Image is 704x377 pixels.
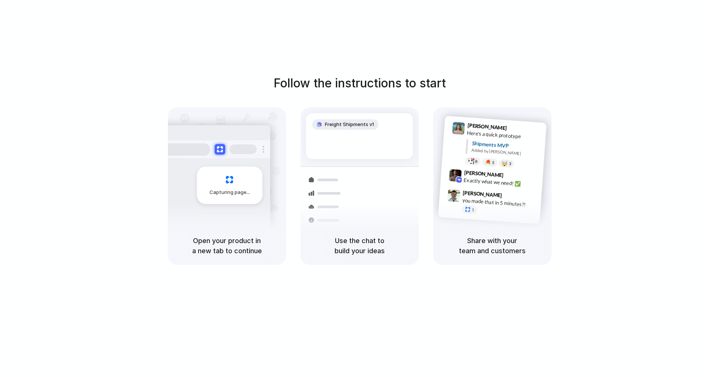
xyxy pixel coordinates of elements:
span: Freight Shipments v1 [325,121,374,128]
span: 1 [471,208,474,212]
div: 🤯 [501,161,508,166]
span: 3 [508,162,511,166]
span: [PERSON_NAME] [462,189,502,200]
div: Exactly what we need! ✅ [463,176,538,189]
h1: Follow the instructions to start [274,74,446,92]
h5: Use the chat to build your ideas [309,236,410,256]
h5: Open your product in a new tab to continue [177,236,277,256]
div: Here's a quick prototype [466,129,541,142]
h5: Share with your team and customers [442,236,543,256]
span: 9:41 AM [509,125,524,134]
span: 8 [475,159,477,164]
span: [PERSON_NAME] [464,168,504,179]
div: Shipments MVP [472,140,541,152]
div: you made that in 5 minutes?! [462,196,537,209]
span: 9:47 AM [504,192,520,201]
span: [PERSON_NAME] [467,121,507,132]
span: 5 [492,161,494,165]
span: 9:42 AM [505,172,521,181]
div: Added by [PERSON_NAME] [471,147,540,158]
span: Capturing page [209,189,251,196]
